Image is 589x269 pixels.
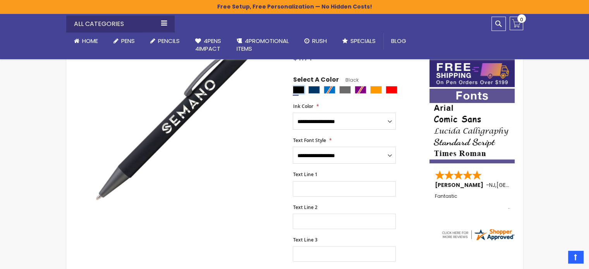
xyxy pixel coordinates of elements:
[486,181,553,189] span: - ,
[386,86,397,94] div: Red
[429,59,515,87] img: Free shipping on orders over $199
[158,37,180,45] span: Pencils
[293,86,304,94] div: Black
[106,33,143,50] a: Pens
[370,86,382,94] div: Orange
[335,33,383,50] a: Specials
[308,86,320,94] div: Navy Blue
[121,37,135,45] span: Pens
[293,103,313,110] span: Ink Color
[435,194,510,210] div: Fantastic
[435,181,486,189] span: [PERSON_NAME]
[383,33,414,50] a: Blog
[338,77,358,83] span: Black
[350,37,376,45] span: Specials
[66,33,106,50] a: Home
[391,37,406,45] span: Blog
[81,12,282,212] img: black-mhx-bowie-softy-with-stylus-laser_1.jpg
[293,75,338,86] span: Select A Color
[429,89,515,163] img: font-personalization-examples
[229,33,297,58] a: 4PROMOTIONALITEMS
[187,33,229,58] a: 4Pens4impact
[312,37,327,45] span: Rush
[489,181,495,189] span: NJ
[195,37,221,53] span: 4Pens 4impact
[293,171,317,178] span: Text Line 1
[143,33,187,50] a: Pencils
[82,37,98,45] span: Home
[66,15,175,33] div: All Categories
[568,251,583,263] a: Top
[441,236,515,243] a: 4pens.com certificate URL
[496,181,553,189] span: [GEOGRAPHIC_DATA]
[520,16,523,23] span: 0
[339,86,351,94] div: Grey
[293,137,326,144] span: Text Font Style
[297,33,335,50] a: Rush
[441,228,515,242] img: 4pens.com widget logo
[510,17,523,30] a: 0
[237,37,289,53] span: 4PROMOTIONAL ITEMS
[293,236,317,243] span: Text Line 3
[293,204,317,211] span: Text Line 2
